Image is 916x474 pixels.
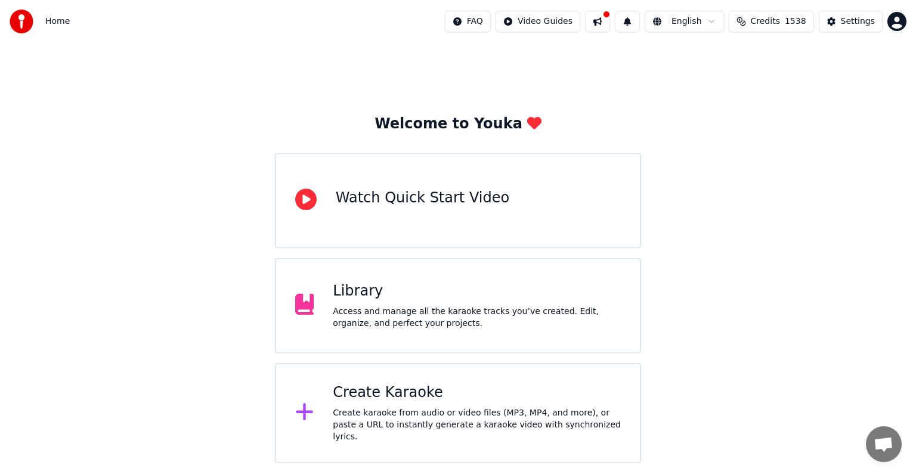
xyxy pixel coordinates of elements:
[333,282,621,301] div: Library
[336,189,509,208] div: Watch Quick Start Video
[729,11,814,32] button: Credits1538
[10,10,33,33] img: youka
[45,16,70,27] span: Home
[496,11,580,32] button: Video Guides
[751,16,780,27] span: Credits
[841,16,875,27] div: Settings
[819,11,883,32] button: Settings
[866,426,902,462] div: Chat abierto
[333,383,621,402] div: Create Karaoke
[333,306,621,330] div: Access and manage all the karaoke tracks you’ve created. Edit, organize, and perfect your projects.
[785,16,806,27] span: 1538
[445,11,491,32] button: FAQ
[45,16,70,27] nav: breadcrumb
[333,407,621,443] div: Create karaoke from audio or video files (MP3, MP4, and more), or paste a URL to instantly genera...
[375,115,541,134] div: Welcome to Youka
